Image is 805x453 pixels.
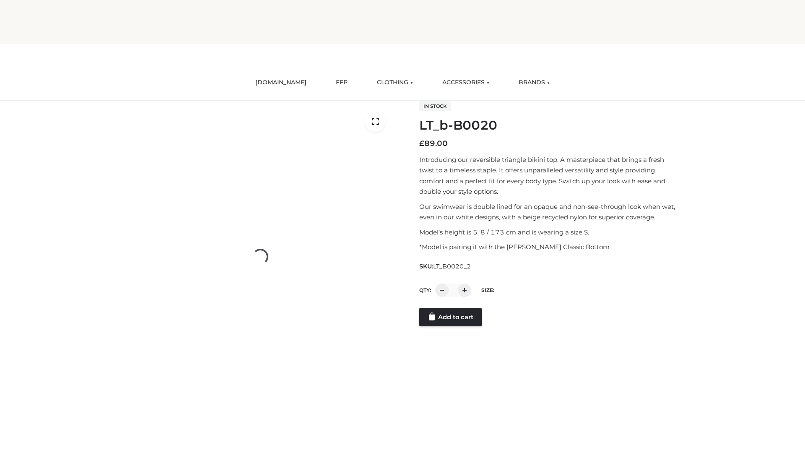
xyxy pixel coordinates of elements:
span: In stock [419,101,451,111]
bdi: 89.00 [419,139,448,148]
h1: LT_b-B0020 [419,118,680,133]
a: Add to cart [419,308,482,326]
span: SKU: [419,261,472,271]
span: £ [419,139,424,148]
p: *Model is pairing it with the [PERSON_NAME] Classic Bottom [419,242,680,253]
label: QTY: [419,287,431,293]
span: LT_B0020_2 [433,263,471,270]
a: CLOTHING [371,73,419,92]
a: [DOMAIN_NAME] [249,73,313,92]
a: FFP [330,73,354,92]
p: Our swimwear is double lined for an opaque and non-see-through look when wet, even in our white d... [419,201,680,223]
label: Size: [481,287,494,293]
p: Model’s height is 5 ‘8 / 173 cm and is wearing a size S. [419,227,680,238]
a: BRANDS [512,73,556,92]
a: ACCESSORIES [436,73,496,92]
p: Introducing our reversible triangle bikini top. A masterpiece that brings a fresh twist to a time... [419,154,680,197]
